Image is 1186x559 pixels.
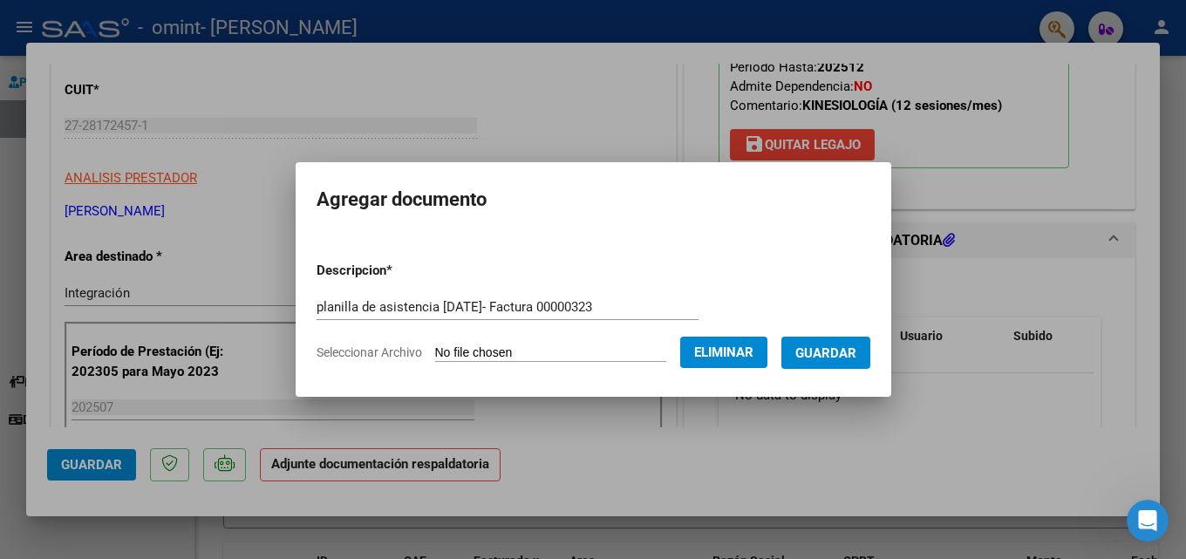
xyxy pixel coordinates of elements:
span: Eliminar [694,344,753,360]
span: Guardar [795,345,856,361]
iframe: Intercom live chat [1127,500,1169,542]
span: Seleccionar Archivo [317,345,422,359]
button: Eliminar [680,337,767,368]
button: Guardar [781,337,870,369]
p: Descripcion [317,261,483,281]
h2: Agregar documento [317,183,870,216]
